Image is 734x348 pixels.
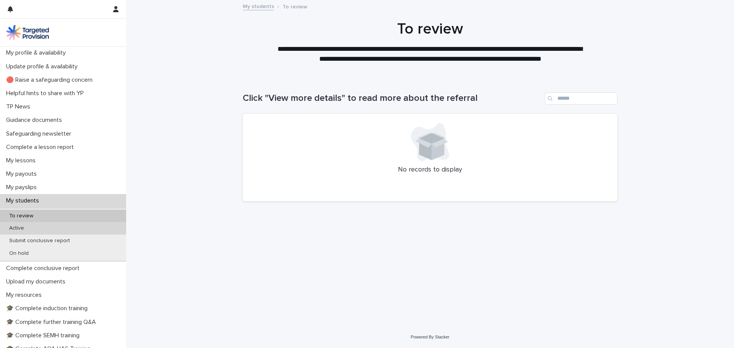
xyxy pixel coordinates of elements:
[3,76,99,84] p: 🔴 Raise a safeguarding concern
[411,335,449,339] a: Powered By Stacker
[3,225,30,231] p: Active
[3,278,71,285] p: Upload my documents
[3,305,94,312] p: 🎓 Complete induction training
[6,25,49,40] img: M5nRWzHhSzIhMunXDL62
[3,157,42,164] p: My lessons
[243,20,617,38] h1: To review
[3,170,43,178] p: My payouts
[545,92,617,105] input: Search
[3,319,102,326] p: 🎓 Complete further training Q&A
[283,2,307,10] p: To review
[3,63,84,70] p: Update profile & availability
[3,130,77,138] p: Safeguarding newsletter
[243,2,274,10] a: My students
[3,213,39,219] p: To review
[3,90,90,97] p: Helpful hints to share with YP
[243,93,542,104] h1: Click "View more details" to read more about the referral
[3,238,76,244] p: Submit conclusive report
[3,184,43,191] p: My payslips
[3,103,36,110] p: TP News
[3,144,80,151] p: Complete a lesson report
[3,117,68,124] p: Guidance documents
[3,332,86,339] p: 🎓 Complete SEMH training
[252,166,608,174] p: No records to display
[3,265,86,272] p: Complete conclusive report
[3,291,48,299] p: My resources
[3,49,72,57] p: My profile & availability
[3,250,35,257] p: On hold
[3,197,45,204] p: My students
